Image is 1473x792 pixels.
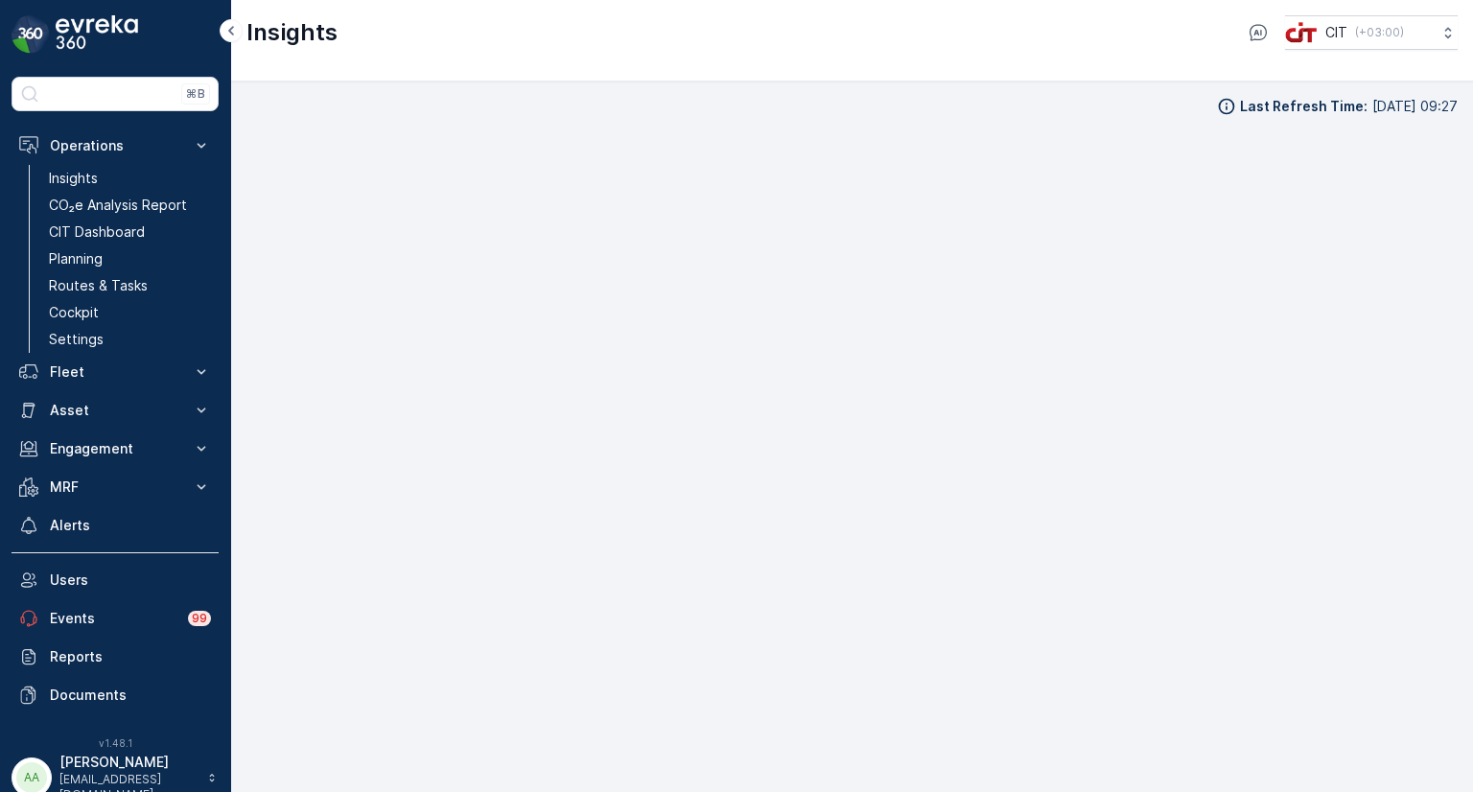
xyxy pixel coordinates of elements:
[41,165,219,192] a: Insights
[49,249,103,268] p: Planning
[41,299,219,326] a: Cockpit
[50,686,211,705] p: Documents
[1240,97,1368,116] p: Last Refresh Time :
[1372,97,1458,116] p: [DATE] 09:27
[49,303,99,322] p: Cockpit
[41,192,219,219] a: CO₂e Analysis Report
[49,169,98,188] p: Insights
[49,222,145,242] p: CIT Dashboard
[12,599,219,638] a: Events99
[186,86,205,102] p: ⌘B
[50,136,180,155] p: Operations
[12,15,50,54] img: logo
[59,753,198,772] p: [PERSON_NAME]
[50,571,211,590] p: Users
[12,127,219,165] button: Operations
[41,245,219,272] a: Planning
[56,15,138,54] img: logo_dark-DEwI_e13.png
[50,478,180,497] p: MRF
[50,516,211,535] p: Alerts
[41,326,219,353] a: Settings
[12,391,219,430] button: Asset
[192,611,207,626] p: 99
[12,676,219,714] a: Documents
[50,401,180,420] p: Asset
[12,561,219,599] a: Users
[12,353,219,391] button: Fleet
[12,506,219,545] a: Alerts
[246,17,338,48] p: Insights
[12,430,219,468] button: Engagement
[12,638,219,676] a: Reports
[12,468,219,506] button: MRF
[49,330,104,349] p: Settings
[49,276,148,295] p: Routes & Tasks
[12,737,219,749] span: v 1.48.1
[1285,22,1318,43] img: cit-logo_pOk6rL0.png
[50,609,176,628] p: Events
[49,196,187,215] p: CO₂e Analysis Report
[1285,15,1458,50] button: CIT(+03:00)
[1355,25,1404,40] p: ( +03:00 )
[50,647,211,666] p: Reports
[41,219,219,245] a: CIT Dashboard
[50,439,180,458] p: Engagement
[1325,23,1347,42] p: CIT
[41,272,219,299] a: Routes & Tasks
[50,362,180,382] p: Fleet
